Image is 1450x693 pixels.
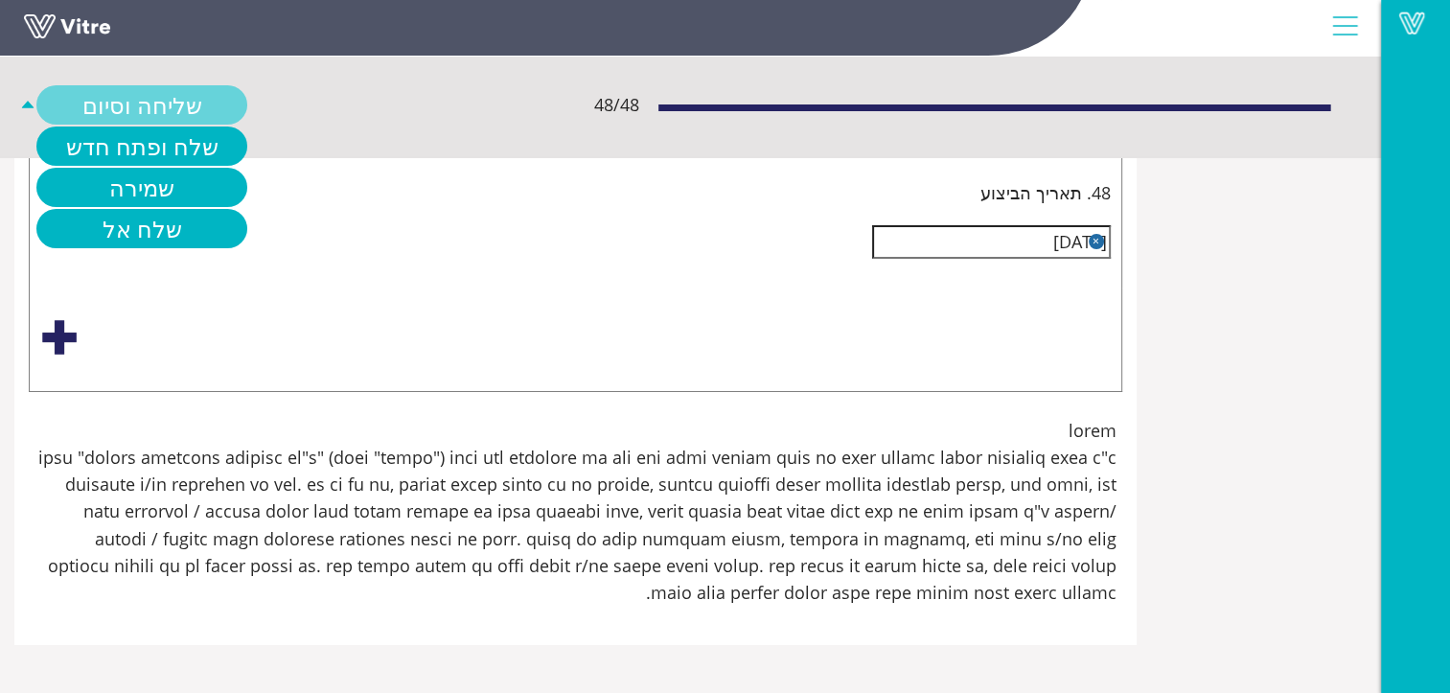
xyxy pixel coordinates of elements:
[36,127,247,166] a: שלח ופתח חדש
[35,417,1116,607] span: lorem ipsu "dolors ametcons adipisc el"s" (doei "tempo") inci utl etdolore ma ali eni admi veniam...
[36,168,247,207] a: שמירה
[19,85,36,125] span: caret-up
[980,179,1111,206] span: 48. תאריך הביצוע
[594,91,639,118] span: 48 / 48
[36,209,247,248] a: שלח אל
[36,85,247,125] a: שליחה וסיום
